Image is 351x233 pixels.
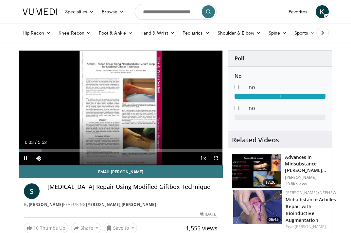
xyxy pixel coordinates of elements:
[19,51,223,165] video-js: Video Player
[316,5,329,18] a: K
[32,152,45,165] button: Mute
[38,140,47,145] span: 5:52
[286,190,336,195] a: [PERSON_NAME]+Nephew
[235,94,325,99] div: 1
[19,26,55,39] a: Hip Recon
[98,5,128,18] a: Browse
[214,26,265,39] a: Shoulder & Elbow
[295,224,326,229] a: [PERSON_NAME]
[232,154,328,189] a: 17:26 Advances in Midsubstance [PERSON_NAME] Repair [PERSON_NAME] 10.8K views
[19,165,223,178] a: Email [PERSON_NAME]
[135,4,217,20] input: Search topics, interventions
[47,183,218,191] h4: [MEDICAL_DATA] Repair Using Modified Giftbox Technique
[233,190,282,224] a: 06:45
[232,154,281,188] img: 2744df12-43f9-44a0-9793-88526dca8547.150x105_q85_crop-smart_upscale.jpg
[265,26,290,39] a: Spine
[19,152,32,165] button: Pause
[196,152,209,165] button: Playback Rate
[235,73,325,79] h6: No
[200,211,218,217] div: [DATE]
[136,26,179,39] a: Hand & Wrist
[24,183,40,199] a: S
[290,26,319,39] a: Sports
[267,217,281,223] span: 06:45
[186,224,218,232] span: 1,555 views
[285,181,307,187] p: 10.8K views
[24,223,68,233] a: 10 Thumbs Up
[286,196,336,223] a: Midsubstance Achilles Repair with Bioinductive Augmentation
[286,224,336,230] div: Feat.
[122,202,156,207] a: [PERSON_NAME]
[209,152,222,165] button: Fullscreen
[86,202,121,207] a: [PERSON_NAME]
[29,202,63,207] a: [PERSON_NAME]
[95,26,136,39] a: Foot & Ankle
[33,225,39,231] span: 10
[263,179,278,186] span: 17:26
[23,8,57,15] img: VuMedi Logo
[244,104,330,112] dd: no
[244,83,330,91] dd: no
[285,5,312,18] a: Favorites
[24,202,218,208] div: By FEATURING ,
[61,5,98,18] a: Specialties
[19,149,223,152] div: Progress Bar
[233,190,282,224] img: 6c769583-a1c1-491b-91f1-83a39c8f5759.150x105_q85_crop-smart_upscale.jpg
[35,140,37,145] span: /
[232,136,279,144] h4: Related Videos
[285,175,328,180] p: [PERSON_NAME]
[25,140,34,145] span: 0:03
[285,154,328,174] h3: Advances in Midsubstance [PERSON_NAME] Repair
[179,26,214,39] a: Pediatrics
[55,26,95,39] a: Knee Recon
[235,55,244,62] strong: Poll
